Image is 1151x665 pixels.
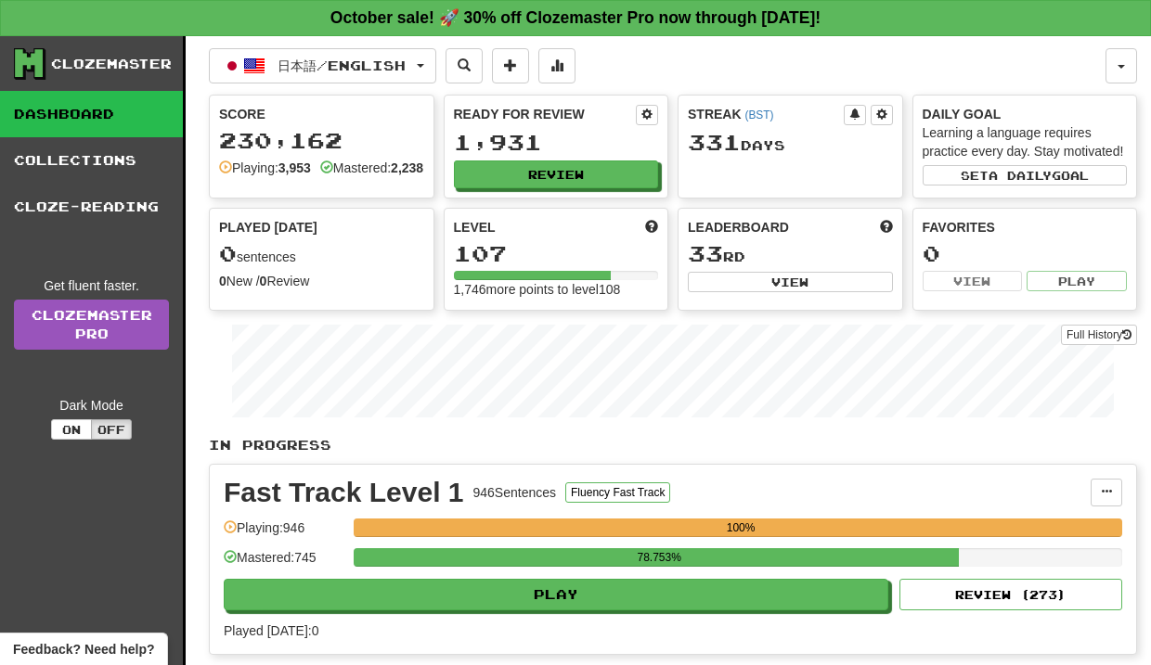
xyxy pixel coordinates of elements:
strong: 3,953 [278,160,311,175]
button: Full History [1061,325,1137,345]
span: This week in points, UTC [880,218,893,237]
strong: 0 [260,274,267,288]
div: Playing: 946 [224,518,344,549]
div: Fast Track Level 1 [224,479,464,506]
button: Search sentences [446,48,483,83]
button: View [923,271,1023,291]
strong: 2,238 [391,160,423,175]
div: Daily Goal [923,105,1128,123]
span: Level [454,218,496,237]
span: Leaderboard [688,218,789,237]
button: More stats [538,48,575,83]
button: On [51,419,92,440]
div: 1,931 [454,131,659,154]
button: Add sentence to collection [492,48,529,83]
div: 1,746 more points to level 108 [454,280,659,299]
span: 0 [219,240,237,266]
div: 107 [454,242,659,265]
div: rd [688,242,893,266]
button: Play [1027,271,1127,291]
div: Day s [688,131,893,155]
div: Learning a language requires practice every day. Stay motivated! [923,123,1128,160]
span: 331 [688,129,741,155]
a: (BST) [744,109,773,121]
span: Score more points to level up [645,218,658,237]
span: 日本語 / English [278,58,406,73]
button: Off [91,419,132,440]
div: Playing: [219,159,311,177]
button: Play [224,579,888,610]
div: Mastered: [320,159,423,177]
span: Played [DATE] [219,218,317,237]
div: 100% [359,518,1122,537]
div: Dark Mode [14,396,169,415]
span: Open feedback widget [13,640,154,659]
button: Review [454,160,659,188]
button: Fluency Fast Track [565,482,670,503]
div: Streak [688,105,844,123]
div: 78.753% [359,548,959,567]
button: 日本語/English [209,48,436,83]
div: 946 Sentences [473,483,557,502]
button: Review (273) [899,579,1122,610]
button: View [688,272,893,292]
span: 33 [688,240,723,266]
div: Get fluent faster. [14,276,169,295]
div: 230,162 [219,129,424,152]
div: 0 [923,242,1128,265]
div: sentences [219,242,424,266]
div: Favorites [923,218,1128,237]
span: Played [DATE]: 0 [224,623,318,638]
strong: 0 [219,274,226,288]
div: Score [219,105,424,123]
div: New / Review [219,272,424,290]
div: Clozemaster [51,55,172,73]
strong: October sale! 🚀 30% off Clozemaster Pro now through [DATE]! [330,8,821,27]
a: ClozemasterPro [14,300,169,350]
div: Mastered: 745 [224,548,344,579]
span: a daily [989,169,1052,182]
div: Ready for Review [454,105,637,123]
button: Seta dailygoal [923,165,1128,185]
p: In Progress [209,436,1137,454]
